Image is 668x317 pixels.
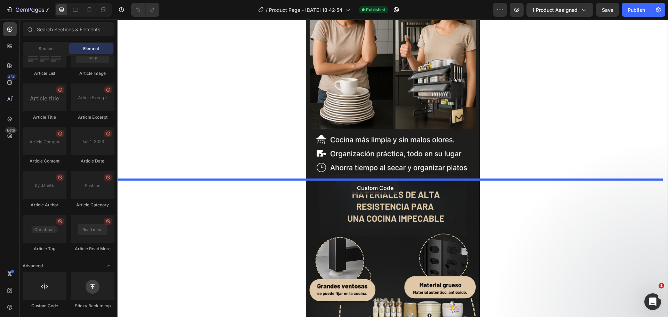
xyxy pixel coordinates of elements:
button: 7 [3,3,52,17]
div: Article Title [23,114,66,120]
div: Article Excerpt [71,114,114,120]
div: Publish [628,6,645,14]
div: Article Image [71,70,114,77]
div: Undo/Redo [131,3,159,17]
p: 7 [46,6,49,14]
button: 1 product assigned [526,3,593,17]
span: / [266,6,268,14]
div: Article Author [23,202,66,208]
div: Article Category [71,202,114,208]
span: Product Page - [DATE] 18:42:54 [269,6,342,14]
span: Toggle open [103,260,114,271]
div: Sticky Back to top [71,303,114,309]
span: Save [602,7,613,13]
span: Section [39,46,54,52]
div: Article Tag [23,246,66,252]
div: Beta [5,127,17,133]
div: 450 [7,74,17,80]
div: Custom Code [23,303,66,309]
div: Article Date [71,158,114,164]
span: Element [83,46,99,52]
iframe: Design area [117,19,668,317]
iframe: Intercom live chat [644,293,661,310]
button: Publish [622,3,651,17]
div: Article Content [23,158,66,164]
span: Advanced [23,263,43,269]
span: 1 [659,283,664,288]
input: Search Sections & Elements [23,22,114,36]
div: Article List [23,70,66,77]
span: 1 product assigned [532,6,578,14]
span: Published [366,7,385,13]
div: Article Read More [71,246,114,252]
button: Save [596,3,619,17]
